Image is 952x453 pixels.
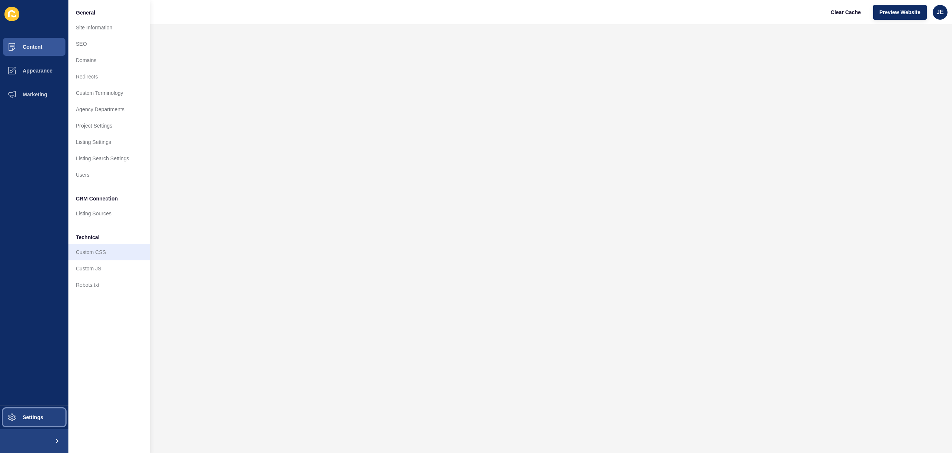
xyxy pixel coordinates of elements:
a: Domains [68,52,150,68]
a: Robots.txt [68,277,150,293]
a: Agency Departments [68,101,150,118]
span: CRM Connection [76,195,118,202]
span: Clear Cache [831,9,861,16]
span: JE [936,9,944,16]
a: Custom JS [68,260,150,277]
a: SEO [68,36,150,52]
button: Preview Website [873,5,927,20]
button: Clear Cache [824,5,867,20]
a: Custom Terminology [68,85,150,101]
span: Technical [76,234,100,241]
a: Users [68,167,150,183]
a: Site Information [68,19,150,36]
span: Preview Website [879,9,920,16]
a: Listing Sources [68,205,150,222]
a: Redirects [68,68,150,85]
a: Custom CSS [68,244,150,260]
span: General [76,9,95,16]
a: Listing Search Settings [68,150,150,167]
a: Listing Settings [68,134,150,150]
a: Project Settings [68,118,150,134]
